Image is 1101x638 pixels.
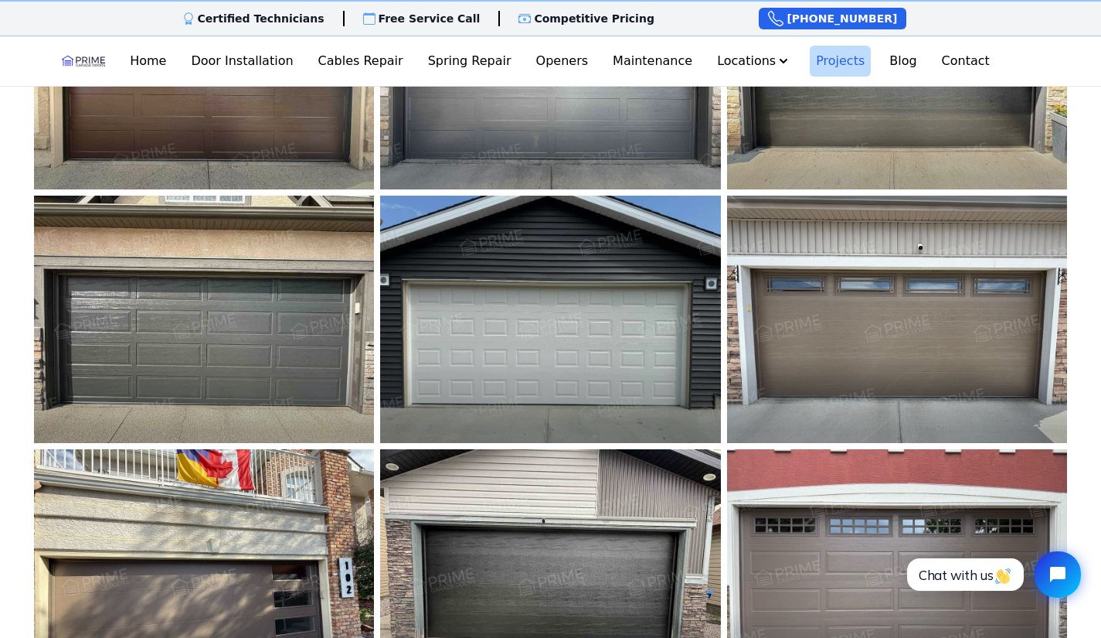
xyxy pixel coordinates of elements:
a: Openers [530,46,595,77]
img: Logo [62,49,105,73]
a: Home [124,46,172,77]
p: Free Service Call [379,11,481,26]
a: Spring Repair [422,46,518,77]
img: Prime garage doors repair and installation [34,196,374,443]
a: Cables Repair [312,46,409,77]
a: Blog [883,46,923,77]
a: [PHONE_NUMBER] [759,8,906,29]
p: Competitive Pricing [534,11,654,26]
a: Contact [936,46,996,77]
a: Maintenance [607,46,698,77]
button: Locations [711,46,797,77]
img: Prime garage doors repair and installation [380,196,720,443]
img: Prime garage doors repair and installation [727,196,1067,443]
iframe: Tidio Chat [890,538,1094,611]
a: Door Installation [185,46,299,77]
a: Projects [810,46,871,77]
p: Certified Technicians [198,11,325,26]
